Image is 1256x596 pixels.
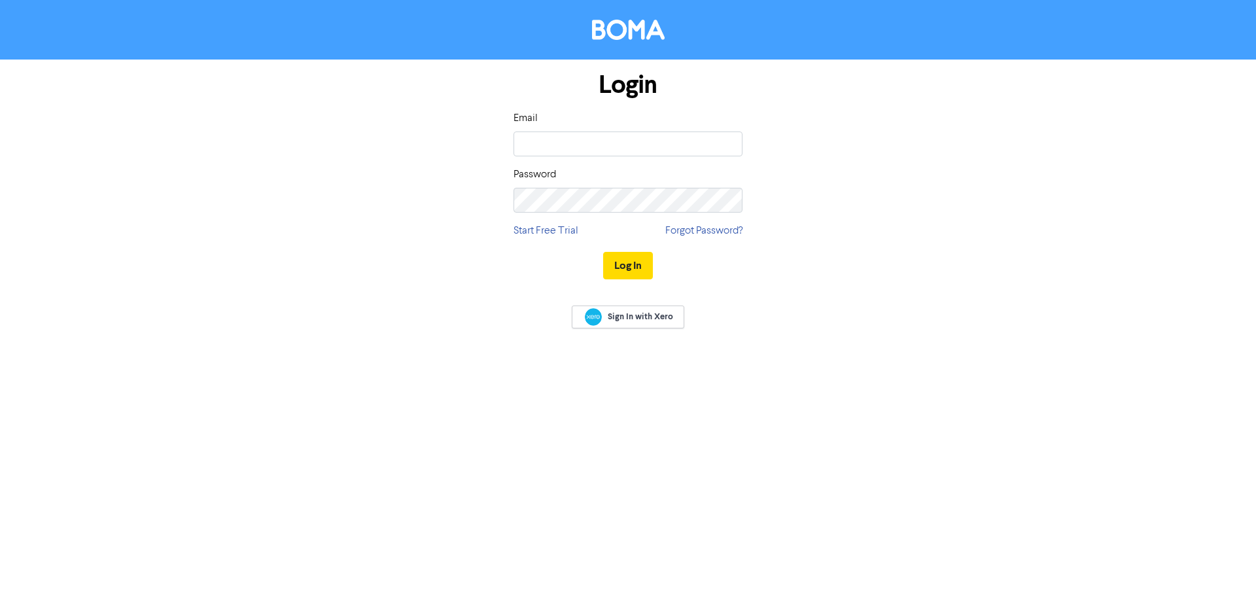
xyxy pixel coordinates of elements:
img: BOMA Logo [592,20,665,40]
a: Forgot Password? [665,223,742,239]
img: Xero logo [585,308,602,326]
label: Password [514,167,556,183]
a: Start Free Trial [514,223,578,239]
button: Log In [603,252,653,279]
span: Sign In with Xero [608,311,673,323]
label: Email [514,111,538,126]
h1: Login [514,70,742,100]
a: Sign In with Xero [572,306,684,328]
